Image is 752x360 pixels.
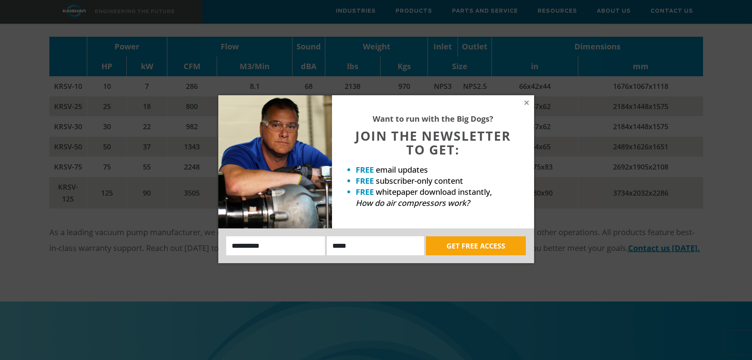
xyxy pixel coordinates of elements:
strong: FREE [356,175,374,186]
em: How do air compressors work? [356,198,470,208]
span: JOIN THE NEWSLETTER TO GET: [355,127,511,158]
button: Close [523,99,530,106]
span: whitepaper download instantly, [376,187,492,197]
strong: Want to run with the Big Dogs? [373,113,493,124]
span: subscriber-only content [376,175,463,186]
strong: FREE [356,187,374,197]
span: email updates [376,164,428,175]
button: GET FREE ACCESS [426,236,526,255]
strong: FREE [356,164,374,175]
input: Email [327,236,424,255]
input: Name: [226,236,325,255]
